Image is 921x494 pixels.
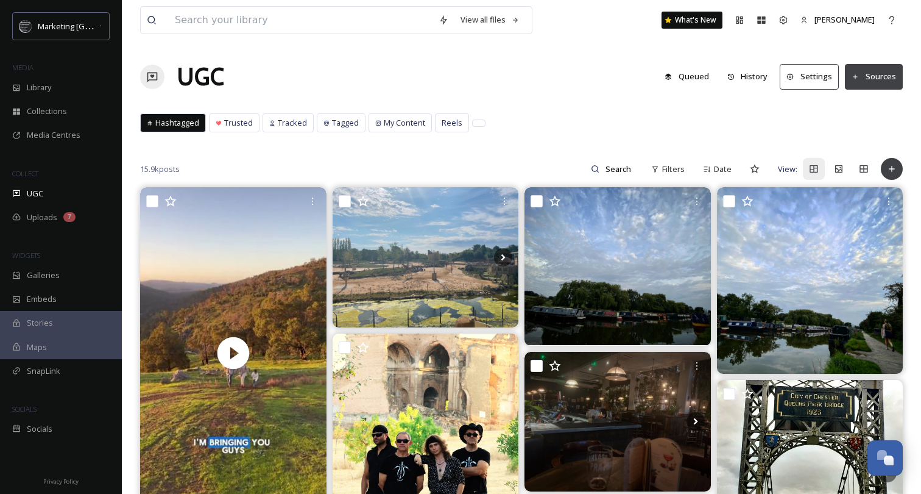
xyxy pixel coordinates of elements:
input: Search [599,157,639,181]
div: 7 [63,212,76,222]
img: Another FIT meal in the Botanist Warrington ❤️ theactingspark #fitfoodporn #warrington #mancheste... [524,352,711,492]
span: MEDIA [12,63,34,72]
a: View all files [454,8,526,32]
span: Maps [27,342,47,353]
span: Galleries [27,270,60,281]
img: Amazing day chesterzoo with catt_ee23 #chesterzoo #zoo #chester #elephant #capybaras #komododrago... [333,187,519,327]
span: Trusted [224,117,253,129]
span: Library [27,82,51,93]
span: Hashtagged [155,117,199,129]
button: History [721,65,774,88]
span: Tracked [278,117,307,129]
a: Settings [780,64,845,89]
span: Collections [27,106,67,117]
span: Uploads [27,212,57,223]
span: Tagged [332,117,359,129]
span: Privacy Policy [43,478,79,485]
span: SOCIALS [12,404,37,413]
span: View: [778,163,797,175]
a: Privacy Policy [43,473,79,488]
a: Queued [658,65,721,88]
a: UGC [177,59,224,95]
button: Sources [845,64,903,89]
img: MC-Logo-01.svg [19,20,32,32]
a: History [721,65,780,88]
a: [PERSON_NAME] [794,8,881,32]
span: 15.9k posts [140,163,180,175]
span: Embeds [27,293,57,305]
span: Stories [27,317,53,329]
span: COLLECT [12,169,38,178]
span: Date [714,163,732,175]
span: Media Centres [27,129,80,141]
span: Socials [27,423,52,435]
button: Settings [780,64,839,89]
span: My Content [384,117,425,129]
input: Search your library [169,7,432,34]
span: UGC [27,188,43,199]
span: Marketing [GEOGRAPHIC_DATA] [38,20,153,32]
img: You sit an watch the clouds while the reflections are there just to fill the space below #cheshir... [524,187,711,345]
span: [PERSON_NAME] [814,14,875,25]
span: WIDGETS [12,251,40,260]
button: Queued [658,65,715,88]
span: SnapLink [27,365,60,377]
img: Sitting on the bank of the canal watching the clouds go by #cheshire cheshirelifemag #canals #can... [717,187,903,374]
a: What's New [662,12,722,29]
button: Open Chat [867,440,903,476]
span: Reels [442,117,462,129]
span: Filters [662,163,685,175]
